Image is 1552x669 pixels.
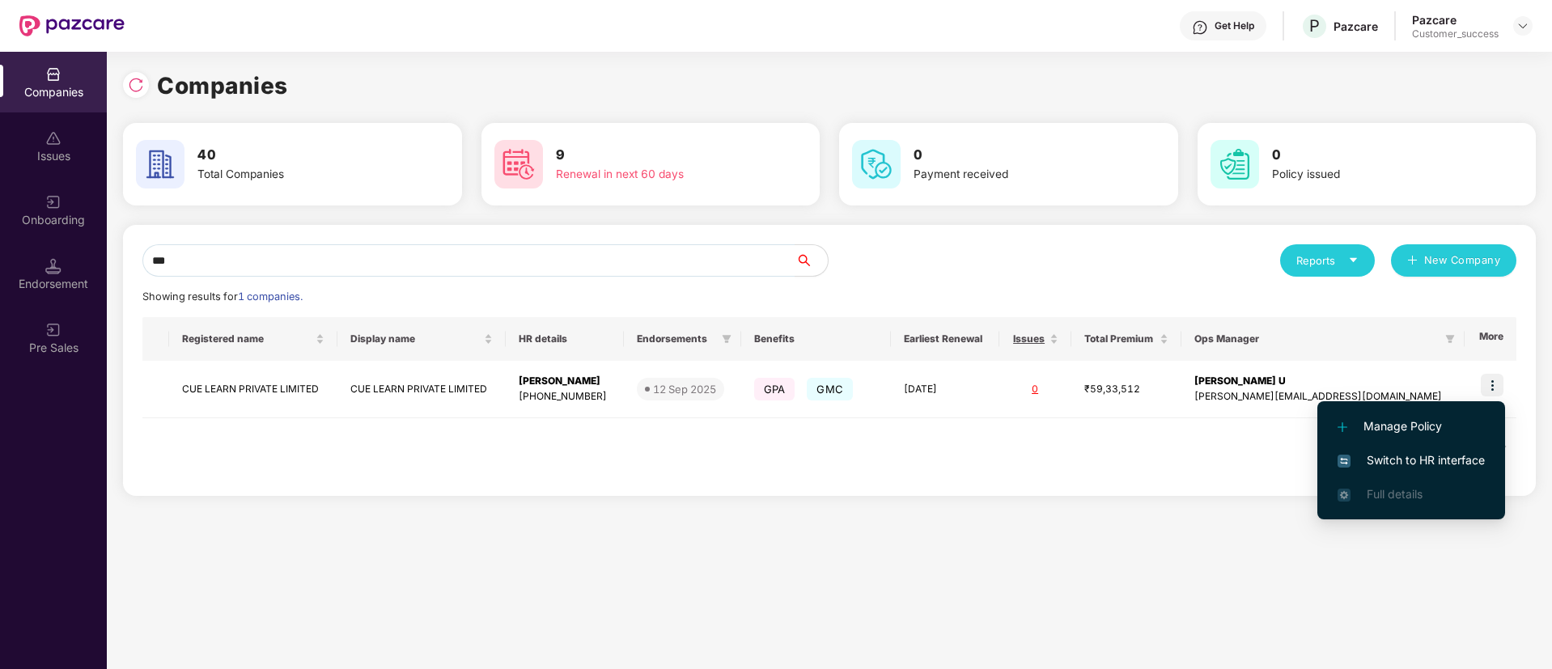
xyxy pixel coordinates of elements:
td: CUE LEARN PRIVATE LIMITED [169,361,337,418]
span: Total Premium [1084,332,1157,345]
div: ₹59,33,512 [1084,382,1169,397]
span: P [1309,16,1320,36]
img: svg+xml;base64,PHN2ZyB4bWxucz0iaHR0cDovL3d3dy53My5vcmcvMjAwMC9zdmciIHdpZHRoPSIxNi4zNjMiIGhlaWdodD... [1338,489,1351,502]
img: svg+xml;base64,PHN2ZyB3aWR0aD0iMjAiIGhlaWdodD0iMjAiIHZpZXdCb3g9IjAgMCAyMCAyMCIgZmlsbD0ibm9uZSIgeG... [45,194,61,210]
span: plus [1407,255,1418,268]
td: CUE LEARN PRIVATE LIMITED [337,361,506,418]
span: Display name [350,332,481,345]
span: Issues [1012,332,1046,345]
div: Reports [1296,252,1359,269]
div: 12 Sep 2025 [653,381,716,397]
td: [DATE] [891,361,999,418]
h3: 0 [914,145,1117,166]
span: Ops Manager [1194,332,1439,345]
img: New Pazcare Logo [19,15,125,36]
th: Registered name [169,317,337,361]
th: Benefits [741,317,892,361]
div: [PERSON_NAME] [519,374,611,389]
span: Full details [1367,487,1423,501]
h1: Companies [157,68,288,104]
h3: 40 [197,145,401,166]
span: Showing results for [142,290,303,303]
div: [PERSON_NAME][EMAIL_ADDRESS][DOMAIN_NAME] [1194,389,1452,404]
span: 1 companies. [238,290,303,303]
img: svg+xml;base64,PHN2ZyBpZD0iSGVscC0zMngzMiIgeG1sbnM9Imh0dHA6Ly93d3cudzMub3JnLzIwMDAvc3ZnIiB3aWR0aD... [1192,19,1208,36]
img: icon [1481,374,1503,396]
div: [PHONE_NUMBER] [519,389,611,404]
img: svg+xml;base64,PHN2ZyB4bWxucz0iaHR0cDovL3d3dy53My5vcmcvMjAwMC9zdmciIHdpZHRoPSI2MCIgaGVpZ2h0PSI2MC... [494,140,543,188]
img: svg+xml;base64,PHN2ZyB4bWxucz0iaHR0cDovL3d3dy53My5vcmcvMjAwMC9zdmciIHdpZHRoPSIxNiIgaGVpZ2h0PSIxNi... [1338,455,1351,468]
button: search [795,244,829,277]
img: svg+xml;base64,PHN2ZyB4bWxucz0iaHR0cDovL3d3dy53My5vcmcvMjAwMC9zdmciIHdpZHRoPSI2MCIgaGVpZ2h0PSI2MC... [136,140,184,188]
span: Manage Policy [1338,417,1485,435]
th: Display name [337,317,506,361]
h3: 9 [556,145,760,166]
span: GPA [754,378,795,400]
div: Total Companies [197,166,401,184]
img: svg+xml;base64,PHN2ZyB4bWxucz0iaHR0cDovL3d3dy53My5vcmcvMjAwMC9zdmciIHdpZHRoPSIxMi4yMDEiIGhlaWdodD... [1338,422,1347,432]
div: Pazcare [1334,19,1378,34]
img: svg+xml;base64,PHN2ZyBpZD0iRHJvcGRvd24tMzJ4MzIiIHhtbG5zPSJodHRwOi8vd3d3LnczLm9yZy8yMDAwL3N2ZyIgd2... [1516,19,1529,32]
span: Endorsements [637,332,715,345]
span: caret-down [1348,255,1359,265]
div: Get Help [1215,19,1254,32]
th: Issues [999,317,1071,361]
span: New Company [1424,252,1501,269]
span: filter [1445,334,1455,344]
span: filter [722,334,731,344]
img: svg+xml;base64,PHN2ZyB4bWxucz0iaHR0cDovL3d3dy53My5vcmcvMjAwMC9zdmciIHdpZHRoPSI2MCIgaGVpZ2h0PSI2MC... [852,140,901,188]
th: Total Premium [1071,317,1182,361]
th: Earliest Renewal [891,317,999,361]
img: svg+xml;base64,PHN2ZyB3aWR0aD0iMjAiIGhlaWdodD0iMjAiIHZpZXdCb3g9IjAgMCAyMCAyMCIgZmlsbD0ibm9uZSIgeG... [45,322,61,338]
img: svg+xml;base64,PHN2ZyBpZD0iUmVsb2FkLTMyeDMyIiB4bWxucz0iaHR0cDovL3d3dy53My5vcmcvMjAwMC9zdmciIHdpZH... [128,77,144,93]
span: filter [1442,329,1458,349]
div: Payment received [914,166,1117,184]
div: Renewal in next 60 days [556,166,760,184]
div: 0 [1012,382,1058,397]
div: Policy issued [1272,166,1476,184]
span: GMC [807,378,853,400]
th: More [1465,317,1516,361]
span: search [795,254,828,267]
div: Customer_success [1412,28,1499,40]
div: Pazcare [1412,12,1499,28]
img: svg+xml;base64,PHN2ZyB4bWxucz0iaHR0cDovL3d3dy53My5vcmcvMjAwMC9zdmciIHdpZHRoPSI2MCIgaGVpZ2h0PSI2MC... [1211,140,1259,188]
img: svg+xml;base64,PHN2ZyBpZD0iQ29tcGFuaWVzIiB4bWxucz0iaHR0cDovL3d3dy53My5vcmcvMjAwMC9zdmciIHdpZHRoPS... [45,66,61,83]
span: Switch to HR interface [1338,451,1485,469]
span: filter [719,329,735,349]
img: svg+xml;base64,PHN2ZyB3aWR0aD0iMTQuNSIgaGVpZ2h0PSIxNC41IiB2aWV3Qm94PSIwIDAgMTYgMTYiIGZpbGw9Im5vbm... [45,258,61,274]
th: HR details [506,317,624,361]
span: Registered name [182,332,312,345]
div: [PERSON_NAME] U [1194,374,1452,389]
h3: 0 [1272,145,1476,166]
img: svg+xml;base64,PHN2ZyBpZD0iSXNzdWVzX2Rpc2FibGVkIiB4bWxucz0iaHR0cDovL3d3dy53My5vcmcvMjAwMC9zdmciIH... [45,130,61,146]
button: plusNew Company [1391,244,1516,277]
